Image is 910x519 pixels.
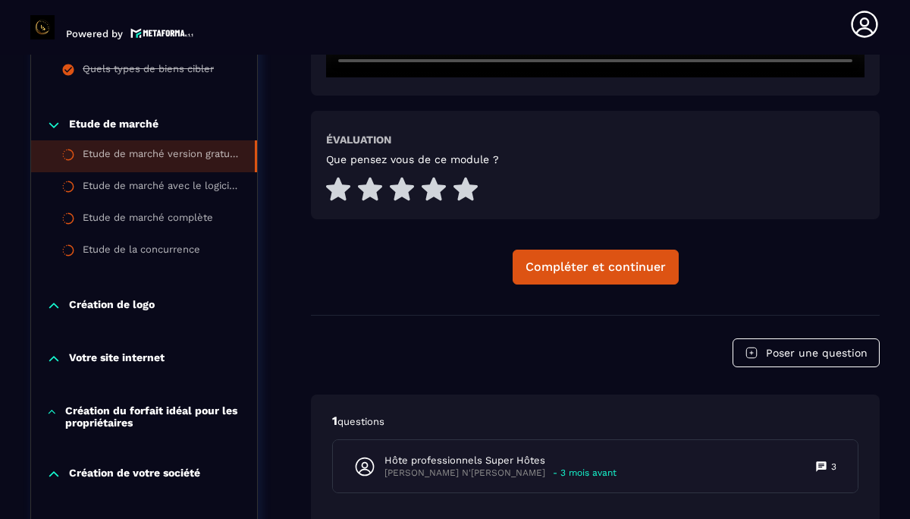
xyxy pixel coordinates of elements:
img: logo [130,27,194,39]
button: Compléter et continuer [513,250,679,285]
p: Etude de marché [69,118,158,133]
span: questions [337,416,384,427]
p: Hôte professionnels Super Hôtes [384,454,617,467]
p: Votre site internet [69,351,165,366]
button: Poser une question [733,338,880,367]
h5: Que pensez vous de ce module ? [326,153,499,165]
img: logo-branding [30,15,55,39]
p: - 3 mois avant [553,467,617,479]
p: Powered by [66,28,123,39]
div: Etude de marché complète [83,212,213,228]
div: Etude de la concurrence [83,244,200,260]
p: 1 [332,413,858,429]
h6: Évaluation [326,134,391,146]
div: Etude de marché version gratuite [83,148,240,165]
p: Création du forfait idéal pour les propriétaires [65,404,242,429]
p: Création de votre société [69,467,200,482]
p: Création de logo [69,298,155,313]
div: Quels types de biens cibler [83,63,214,80]
p: [PERSON_NAME] N'[PERSON_NAME] [384,467,545,479]
div: Compléter et continuer [526,259,666,275]
div: Etude de marché avec le logiciel Airdna version payante [83,180,242,197]
p: 3 [831,461,836,473]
